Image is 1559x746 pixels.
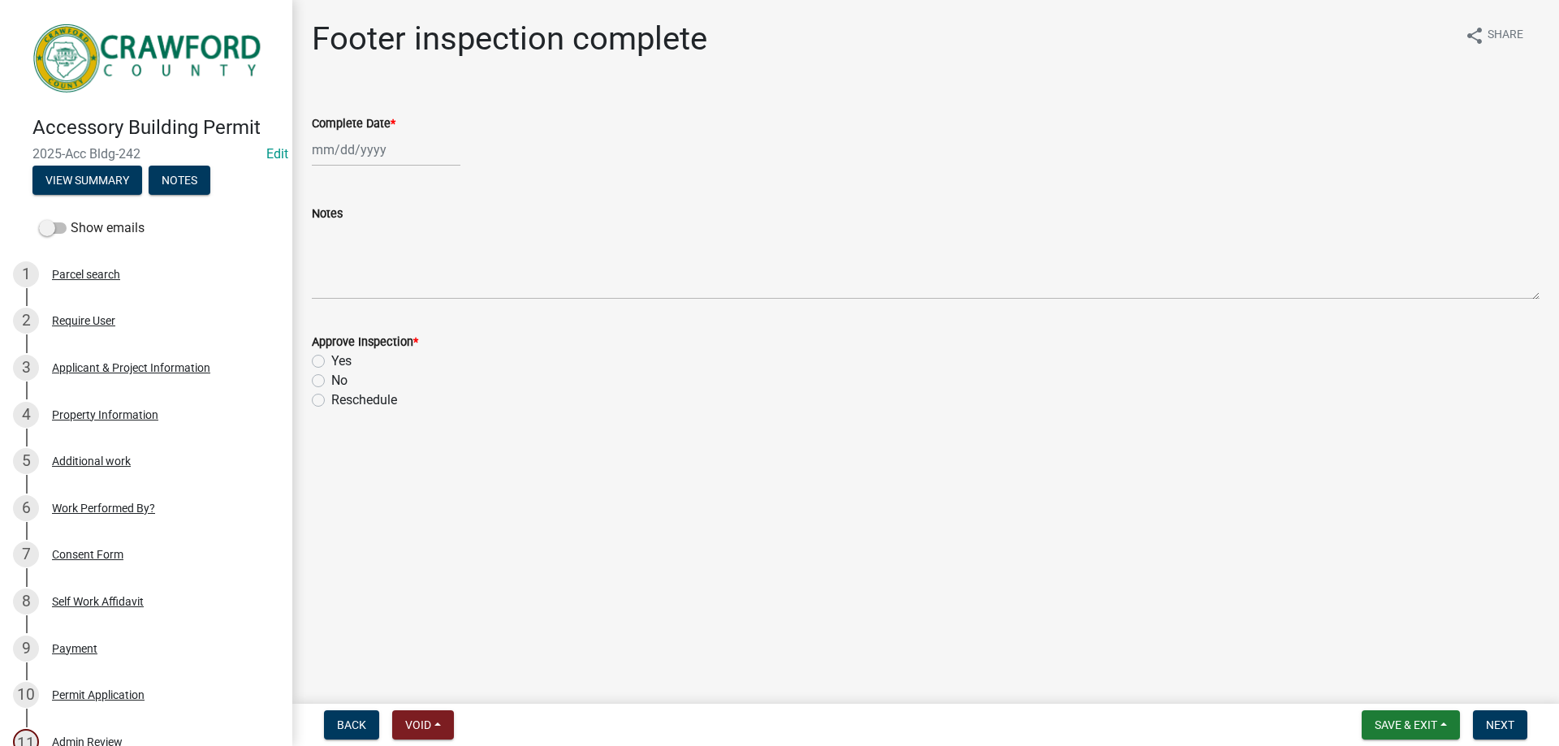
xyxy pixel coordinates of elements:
button: Back [324,710,379,740]
div: 7 [13,541,39,567]
span: 2025-Acc Bldg-242 [32,146,260,162]
i: share [1465,26,1484,45]
label: Show emails [39,218,145,238]
wm-modal-confirm: Summary [32,175,142,188]
div: Property Information [52,409,158,420]
div: 9 [13,636,39,662]
label: Notes [312,209,343,220]
h4: Accessory Building Permit [32,116,279,140]
label: Yes [331,351,352,371]
button: Save & Exit [1362,710,1460,740]
div: 1 [13,261,39,287]
div: 3 [13,355,39,381]
div: Payment [52,643,97,654]
span: Save & Exit [1375,718,1437,731]
wm-modal-confirm: Edit Application Number [266,146,288,162]
label: Approve Inspection [312,337,418,348]
wm-modal-confirm: Notes [149,175,210,188]
button: View Summary [32,166,142,195]
div: 2 [13,308,39,334]
div: 8 [13,589,39,614]
div: Parcel search [52,269,120,280]
button: Void [392,710,454,740]
div: 10 [13,682,39,708]
span: Void [405,718,431,731]
label: Reschedule [331,390,397,410]
div: Require User [52,315,115,326]
div: Work Performed By? [52,502,155,514]
div: Permit Application [52,689,145,701]
span: Share [1488,26,1523,45]
div: Additional work [52,455,131,467]
div: 4 [13,402,39,428]
div: Consent Form [52,549,123,560]
img: Crawford County, Georgia [32,17,266,99]
button: Next [1473,710,1527,740]
label: No [331,371,348,390]
div: 6 [13,495,39,521]
div: Applicant & Project Information [52,362,210,373]
h1: Footer inspection complete [312,19,707,58]
div: 5 [13,448,39,474]
label: Complete Date [312,119,395,130]
span: Back [337,718,366,731]
input: mm/dd/yyyy [312,133,460,166]
a: Edit [266,146,288,162]
span: Next [1486,718,1514,731]
div: Self Work Affidavit [52,596,144,607]
button: Notes [149,166,210,195]
button: shareShare [1452,19,1536,51]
